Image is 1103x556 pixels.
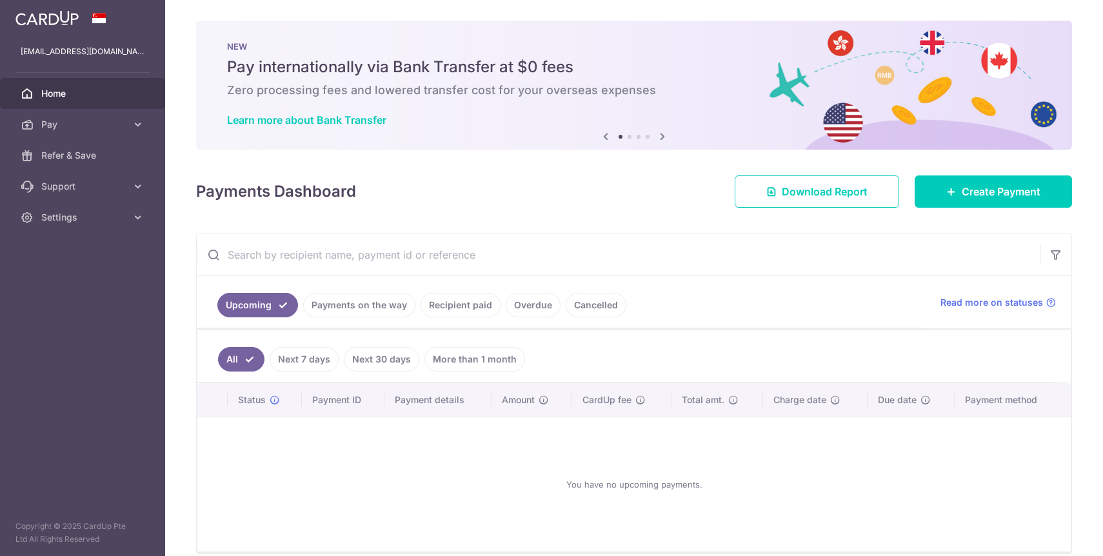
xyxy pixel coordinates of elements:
[227,83,1041,98] h6: Zero processing fees and lowered transfer cost for your overseas expenses
[940,296,1043,309] span: Read more on statuses
[582,393,631,406] span: CardUp fee
[238,393,266,406] span: Status
[227,114,386,126] a: Learn more about Bank Transfer
[227,57,1041,77] h5: Pay internationally via Bank Transfer at $0 fees
[217,293,298,317] a: Upcoming
[218,347,264,372] a: All
[41,180,126,193] span: Support
[424,347,525,372] a: More than 1 month
[196,180,356,203] h4: Payments Dashboard
[197,234,1040,275] input: Search by recipient name, payment id or reference
[41,118,126,131] span: Pay
[302,383,384,417] th: Payment ID
[962,184,1040,199] span: Create Payment
[940,296,1056,309] a: Read more on statuses
[41,149,126,162] span: Refer & Save
[682,393,724,406] span: Total amt.
[915,175,1072,208] a: Create Payment
[21,45,144,58] p: [EMAIL_ADDRESS][DOMAIN_NAME]
[227,41,1041,52] p: NEW
[196,21,1072,150] img: Bank transfer banner
[502,393,535,406] span: Amount
[566,293,626,317] a: Cancelled
[878,393,917,406] span: Due date
[735,175,899,208] a: Download Report
[955,383,1071,417] th: Payment method
[15,10,79,26] img: CardUp
[41,87,126,100] span: Home
[782,184,868,199] span: Download Report
[344,347,419,372] a: Next 30 days
[384,383,492,417] th: Payment details
[773,393,826,406] span: Charge date
[41,211,126,224] span: Settings
[303,293,415,317] a: Payments on the way
[506,293,561,317] a: Overdue
[421,293,501,317] a: Recipient paid
[270,347,339,372] a: Next 7 days
[213,428,1055,541] div: You have no upcoming payments.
